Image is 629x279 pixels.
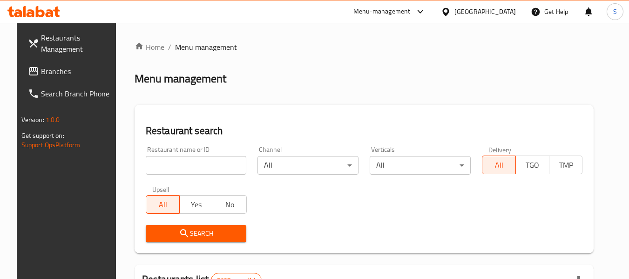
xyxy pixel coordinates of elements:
[41,88,115,99] span: Search Branch Phone
[20,60,122,82] a: Branches
[146,225,247,242] button: Search
[183,198,210,211] span: Yes
[488,146,512,153] label: Delivery
[41,66,115,77] span: Branches
[20,82,122,105] a: Search Branch Phone
[168,41,171,53] li: /
[46,114,60,126] span: 1.0.0
[146,195,180,214] button: All
[175,41,237,53] span: Menu management
[353,6,411,17] div: Menu-management
[213,195,247,214] button: No
[486,158,512,172] span: All
[613,7,617,17] span: S
[549,156,583,174] button: TMP
[515,156,549,174] button: TGO
[370,156,471,175] div: All
[20,27,122,60] a: Restaurants Management
[146,156,247,175] input: Search for restaurant name or ID..
[520,158,546,172] span: TGO
[150,198,176,211] span: All
[21,129,64,142] span: Get support on:
[217,198,243,211] span: No
[454,7,516,17] div: [GEOGRAPHIC_DATA]
[135,41,164,53] a: Home
[135,41,594,53] nav: breadcrumb
[153,228,239,239] span: Search
[41,32,115,54] span: Restaurants Management
[179,195,213,214] button: Yes
[146,124,583,138] h2: Restaurant search
[152,186,169,192] label: Upsell
[553,158,579,172] span: TMP
[21,139,81,151] a: Support.OpsPlatform
[482,156,516,174] button: All
[135,71,226,86] h2: Menu management
[21,114,44,126] span: Version:
[257,156,358,175] div: All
